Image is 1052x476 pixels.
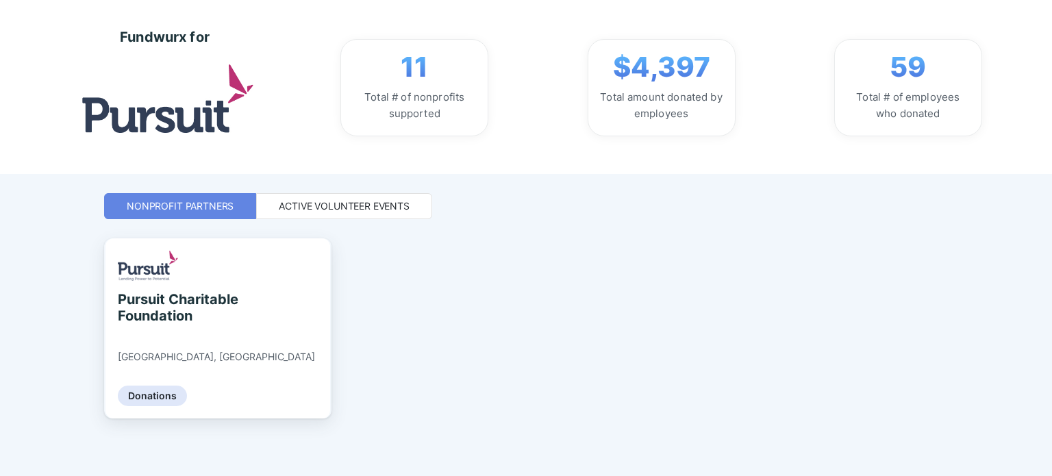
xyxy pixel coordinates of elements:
div: Active Volunteer Events [279,199,410,213]
span: $4,397 [613,51,710,84]
div: Fundwurx for [120,29,210,45]
div: Total # of nonprofits supported [352,89,477,122]
div: Donations [118,386,187,406]
span: 59 [890,51,926,84]
div: Pursuit Charitable Foundation [118,291,243,324]
div: Nonprofit Partners [127,199,234,213]
div: [GEOGRAPHIC_DATA], [GEOGRAPHIC_DATA] [118,351,315,363]
div: Total # of employees who donated [846,89,970,122]
div: Total amount donated by employees [599,89,724,122]
img: logo.jpg [82,64,253,132]
span: 11 [401,51,428,84]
